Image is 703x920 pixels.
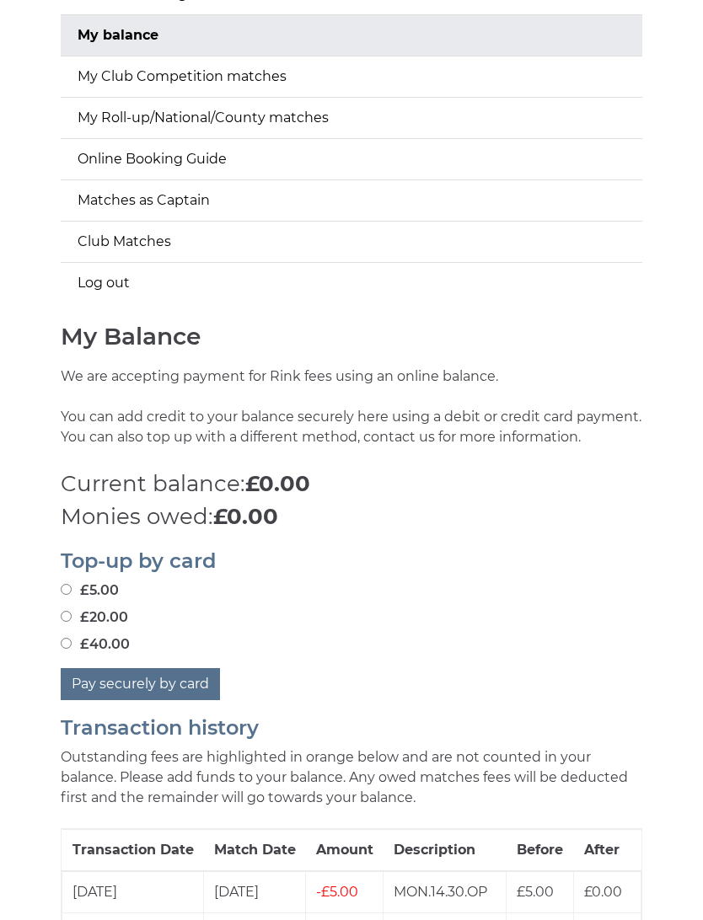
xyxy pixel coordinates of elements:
[61,580,119,601] label: £5.00
[584,884,622,900] span: £0.00
[62,871,204,913] td: [DATE]
[61,366,642,468] p: We are accepting payment for Rink fees using an online balance. You can add credit to your balanc...
[384,871,507,913] td: MON.14.30.OP
[213,503,278,530] strong: £0.00
[61,222,642,262] a: Club Matches
[61,56,642,97] a: My Club Competition matches
[61,500,642,533] p: Monies owed:
[61,638,72,649] input: £40.00
[204,830,306,872] th: Match Date
[384,830,507,872] th: Description
[61,15,642,56] a: My balance
[517,884,554,900] span: £5.00
[61,180,642,221] a: Matches as Captain
[507,830,574,872] th: Before
[61,634,130,655] label: £40.00
[61,139,642,179] a: Online Booking Guide
[62,830,204,872] th: Transaction Date
[61,668,220,700] button: Pay securely by card
[61,607,128,628] label: £20.00
[574,830,641,872] th: After
[61,98,642,138] a: My Roll-up/National/County matches
[61,468,642,500] p: Current balance:
[61,611,72,622] input: £20.00
[316,884,358,900] span: £5.00
[61,263,642,303] a: Log out
[61,717,642,739] h2: Transaction history
[306,830,384,872] th: Amount
[61,747,642,808] p: Outstanding fees are highlighted in orange below and are not counted in your balance. Please add ...
[61,550,642,572] h2: Top-up by card
[61,584,72,595] input: £5.00
[204,871,306,913] td: [DATE]
[245,470,310,497] strong: £0.00
[61,324,642,350] h1: My Balance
